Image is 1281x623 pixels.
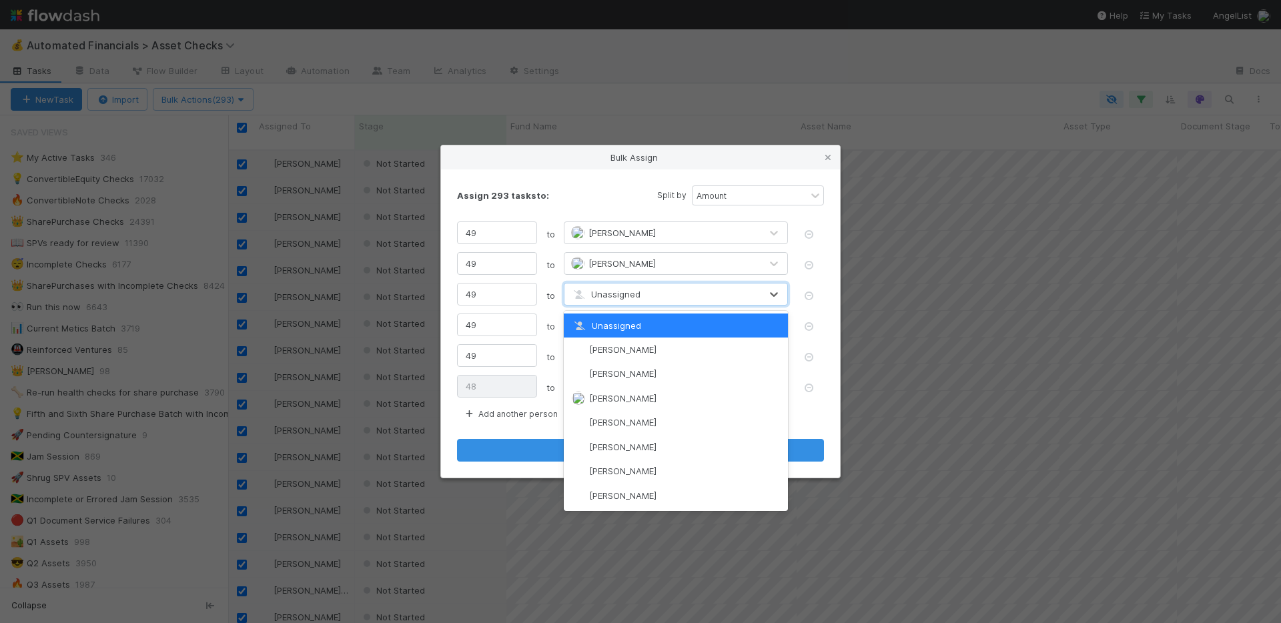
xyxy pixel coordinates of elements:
span: [PERSON_NAME] [589,344,657,355]
span: to [537,283,564,308]
span: [PERSON_NAME] [589,442,657,452]
span: to [537,252,564,277]
img: avatar_a30eae2f-1634-400a-9e21-710cfd6f71f0.png [572,368,585,381]
span: [PERSON_NAME] [588,227,656,238]
span: [PERSON_NAME] [589,417,657,428]
button: Add another person [457,406,563,423]
img: avatar_12dd09bb-393f-4edb-90ff-b12147216d3f.png [572,392,585,405]
span: Unassigned [571,289,640,299]
span: [PERSON_NAME] [588,258,656,269]
span: [PERSON_NAME] [589,490,657,501]
span: to [537,221,564,247]
span: [PERSON_NAME] [589,393,657,404]
div: Bulk Assign [441,145,840,169]
img: avatar_d02a2cc9-4110-42ea-8259-e0e2573f4e82.png [572,465,585,478]
div: Amount [695,189,728,203]
img: avatar_45ea4894-10ca-450f-982d-dabe3bd75b0b.png [572,440,585,454]
button: Assign [457,439,824,462]
small: Split by [657,189,692,201]
span: to [537,344,564,370]
img: avatar_b18de8e2-1483-4e81-aa60-0a3d21592880.png [572,416,585,430]
img: avatar_ddac2f35-6c49-494a-9355-db49d32eca49.png [571,226,584,239]
span: to [537,375,564,400]
img: avatar_df83acd9-d480-4d6e-a150-67f005a3ea0d.png [572,343,585,356]
div: Assign 293 tasks to: [457,189,657,202]
span: [PERSON_NAME] [589,466,657,476]
span: to [537,314,564,339]
span: Unassigned [572,320,641,331]
img: avatar_501ac9d6-9fa6-4fe9-975e-1fd988f7bdb1.png [571,257,584,270]
img: avatar_ac83cd3a-2de4-4e8f-87db-1b662000a96d.png [572,489,585,502]
span: [PERSON_NAME] [589,368,657,379]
